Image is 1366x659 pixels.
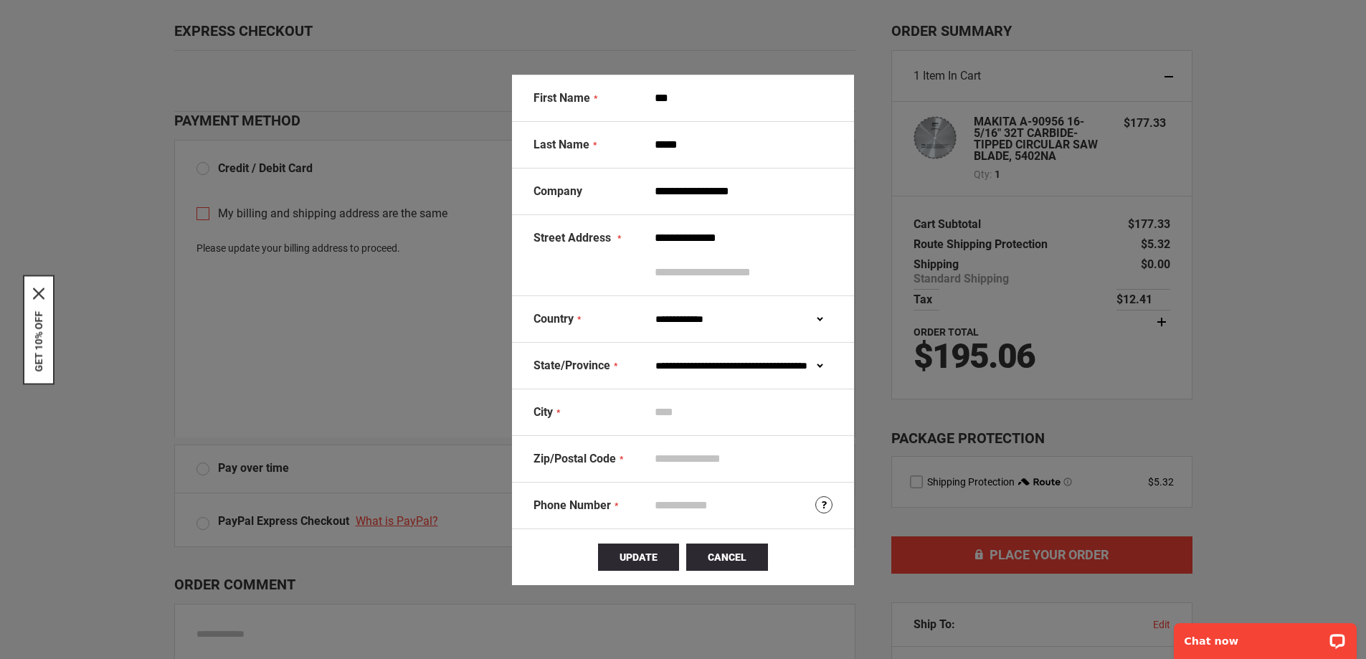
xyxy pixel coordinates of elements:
[533,452,616,465] span: Zip/Postal Code
[1165,614,1366,659] iframe: LiveChat chat widget
[533,138,589,151] span: Last Name
[598,544,679,571] button: Update
[533,359,610,372] span: State/Province
[708,551,746,563] span: Cancel
[33,288,44,299] button: Close
[533,184,582,198] span: Company
[533,405,553,419] span: City
[620,551,658,563] span: Update
[533,91,590,105] span: First Name
[33,310,44,371] button: GET 10% OFF
[533,231,611,245] span: Street Address
[533,498,611,512] span: Phone Number
[33,288,44,299] svg: close icon
[686,544,768,571] button: Cancel
[533,312,574,326] span: Country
